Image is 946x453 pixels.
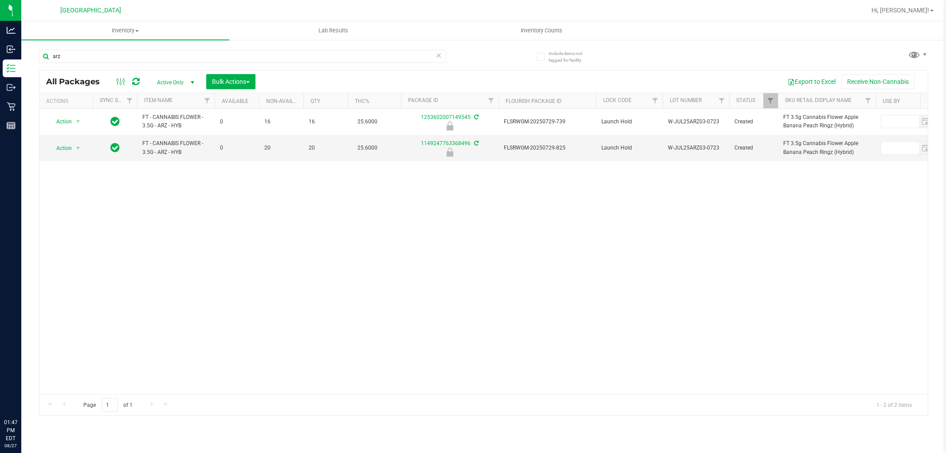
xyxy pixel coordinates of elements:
span: FT 3.5g Cannabis Flower Apple Banana Peach Ringz (Hybrid) [783,113,870,130]
span: 1 - 2 of 2 items [869,398,919,411]
span: Bulk Actions [212,78,250,85]
a: Item Name [144,97,173,103]
inline-svg: Inbound [7,45,16,54]
a: Available [222,98,248,104]
a: Filter [714,93,729,108]
span: Page of 1 [76,398,140,412]
input: Search Package ID, Item Name, SKU, Lot or Part Number... [39,50,446,63]
span: Sync from Compliance System [473,114,479,120]
span: Inventory [21,27,229,35]
span: W-JUL25ARZ03-0723 [668,118,724,126]
span: 0 [220,118,254,126]
inline-svg: Inventory [7,64,16,73]
a: Filter [861,93,875,108]
div: Launch Hold [400,122,500,130]
p: 01:47 PM EDT [4,418,17,442]
a: Package ID [408,97,438,103]
span: 25.6000 [353,115,382,128]
a: Inventory Counts [437,21,645,40]
a: THC% [355,98,369,104]
span: All Packages [46,77,109,87]
a: Lock Code [603,97,632,103]
a: Filter [484,93,499,108]
a: 1253602007149545 [421,114,471,120]
a: Lab Results [229,21,437,40]
span: select [73,142,84,154]
span: FT 3.5g Cannabis Flower Apple Banana Peach Ringz (Hybrid) [783,139,870,156]
span: In Sync [110,115,120,128]
span: FLSRWGM-20250729-825 [504,144,591,152]
span: Inventory Counts [509,27,574,35]
a: Non-Available [266,98,306,104]
span: Lab Results [306,27,360,35]
span: select [919,142,932,154]
button: Bulk Actions [206,74,255,89]
a: Filter [648,93,663,108]
span: [GEOGRAPHIC_DATA] [60,7,121,14]
button: Export to Excel [782,74,841,89]
span: Created [734,144,773,152]
a: Sku Retail Display Name [785,97,852,103]
span: Launch Hold [601,118,657,126]
span: 16 [264,118,298,126]
span: Created [734,118,773,126]
span: select [919,115,932,128]
span: select [73,115,84,128]
div: Actions [46,98,89,104]
span: FT - CANNABIS FLOWER - 3.5G - ARZ - HYB [142,113,209,130]
div: Launch Hold [400,148,500,157]
span: 20 [264,144,298,152]
span: W-JUL25ARZ03-0723 [668,144,724,152]
a: Use By [883,98,900,104]
input: 1 [102,398,118,412]
span: Launch Hold [601,144,657,152]
inline-svg: Retail [7,102,16,111]
inline-svg: Analytics [7,26,16,35]
iframe: Resource center [9,382,35,409]
a: Lot Number [670,97,702,103]
span: Hi, [PERSON_NAME]! [871,7,929,14]
span: Include items not tagged for facility [549,50,593,63]
inline-svg: Reports [7,121,16,130]
span: 0 [220,144,254,152]
button: Receive Non-Cannabis [841,74,915,89]
p: 08/27 [4,442,17,449]
a: Filter [763,93,778,108]
a: Inventory [21,21,229,40]
a: Sync Status [100,97,134,103]
span: Clear [436,50,442,61]
inline-svg: Outbound [7,83,16,92]
a: 1149247763368496 [421,140,471,146]
span: FLSRWGM-20250729-739 [504,118,591,126]
span: FT - CANNABIS FLOWER - 3.5G - ARZ - HYB [142,139,209,156]
span: 20 [309,144,342,152]
a: Flourish Package ID [506,98,561,104]
a: Filter [122,93,137,108]
span: In Sync [110,142,120,154]
a: Status [736,97,755,103]
a: Filter [200,93,215,108]
span: Action [48,142,72,154]
span: 25.6000 [353,142,382,154]
span: 16 [309,118,342,126]
span: Sync from Compliance System [473,140,479,146]
a: Qty [310,98,320,104]
span: Action [48,115,72,128]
